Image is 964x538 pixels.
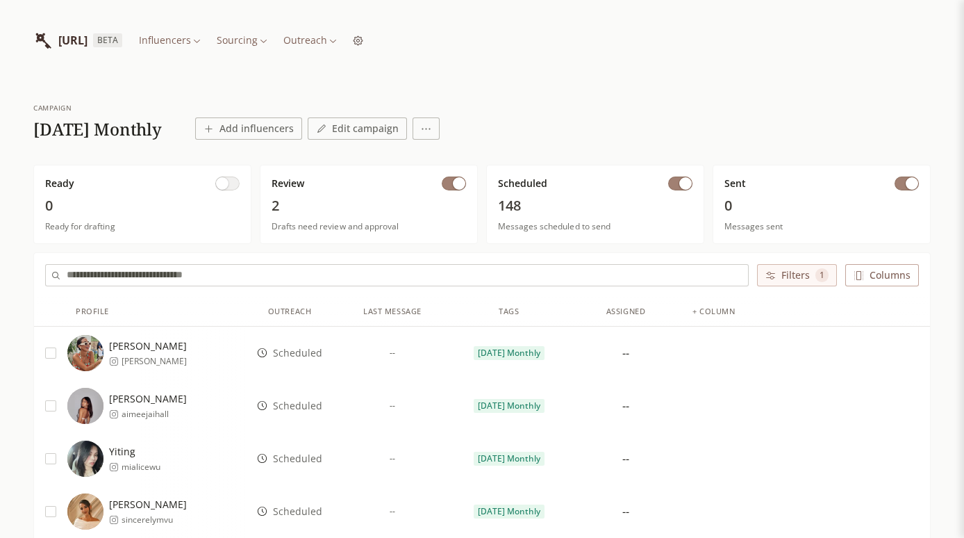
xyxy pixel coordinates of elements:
span: BETA [93,33,122,47]
button: Columns [845,264,919,286]
span: Scheduled [498,177,547,190]
span: [PERSON_NAME] [122,356,187,367]
div: Tags [499,306,519,318]
div: + column [692,306,735,318]
button: Sourcing [211,31,272,50]
span: mialicewu [122,462,160,473]
a: InfluencerList.ai[URL]BETA [33,22,122,58]
span: Ready for drafting [45,221,240,232]
span: Drafts need review and approval [272,221,466,232]
span: aimeejaihall [122,409,187,420]
span: -- [390,506,395,517]
span: -- [390,348,395,359]
span: [DATE] Monthly [478,400,540,411]
img: https://lookalike-images.influencerlist.ai/profiles/ec7e95fd-4c97-46a7-9b9d-11185880e753.jpg [67,441,103,477]
span: Yiting [109,445,160,459]
span: [DATE] Monthly [478,348,540,359]
div: -- [622,398,629,414]
span: [PERSON_NAME] [109,339,187,353]
span: Ready [45,177,74,190]
button: Filters 1 [757,264,837,286]
div: -- [622,345,629,361]
div: Last Message [363,306,422,318]
img: https://lookalike-images.influencerlist.ai/profiles/c563bbe5-63d8-43fa-adec-482d994a5271.jpg [67,335,103,371]
div: -- [622,450,629,467]
span: 148 [498,196,692,215]
span: 2 [272,196,466,215]
button: Outreach [278,31,342,50]
span: -- [390,453,395,464]
span: Scheduled [273,399,322,413]
div: Outreach [268,306,311,318]
span: [URL] [58,32,88,49]
span: 0 [724,196,919,215]
span: [PERSON_NAME] [109,498,187,512]
span: 1 [815,268,829,282]
div: Assigned [606,306,645,318]
span: Scheduled [273,505,322,519]
span: sincerelymvu [122,514,187,525]
span: [DATE] Monthly [478,453,540,464]
h1: [DATE] Monthly [33,119,162,140]
button: Add influencers [195,117,302,140]
button: Influencers [133,31,206,50]
div: campaign [33,103,162,113]
img: InfluencerList.ai [33,31,53,50]
div: Profile [76,306,109,318]
span: Scheduled [273,452,322,466]
span: -- [390,400,395,411]
div: -- [622,503,629,520]
span: Sent [724,177,746,190]
span: [PERSON_NAME] [109,392,187,406]
span: Review [272,177,304,190]
span: Scheduled [273,346,322,360]
img: https://lookalike-images.influencerlist.ai/profiles/6d1be7c8-5858-4928-8ceb-8800b7f49b4f.jpg [67,388,103,424]
span: Messages sent [724,221,919,232]
img: https://lookalike-images.influencerlist.ai/profiles/68ab1746-be33-47cf-8f3f-73ed1f65c0d6.jpg [67,494,103,530]
span: 0 [45,196,240,215]
span: Messages scheduled to send [498,221,692,232]
span: [DATE] Monthly [478,506,540,517]
button: Edit campaign [308,117,407,140]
